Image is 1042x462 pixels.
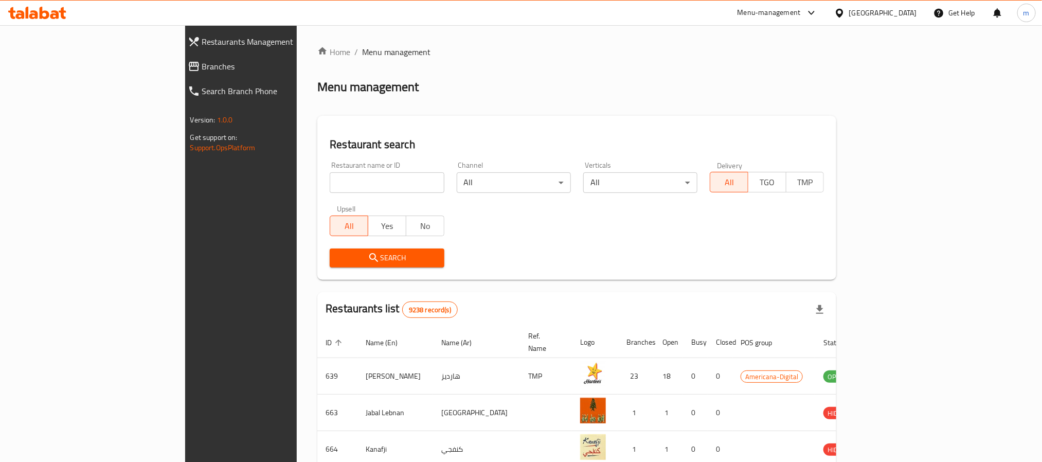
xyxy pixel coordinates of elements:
[202,60,351,73] span: Branches
[741,371,802,383] span: Americana-Digital
[823,407,854,419] span: HIDDEN
[357,358,433,395] td: [PERSON_NAME]
[708,395,732,431] td: 0
[791,175,820,190] span: TMP
[190,131,238,144] span: Get support on:
[362,46,430,58] span: Menu management
[683,358,708,395] td: 0
[654,327,683,358] th: Open
[317,46,836,58] nav: breadcrumb
[528,330,560,354] span: Ref. Name
[326,336,345,349] span: ID
[334,219,364,234] span: All
[372,219,402,234] span: Yes
[330,248,444,268] button: Search
[179,79,359,103] a: Search Branch Phone
[330,216,368,236] button: All
[366,336,411,349] span: Name (En)
[708,327,732,358] th: Closed
[403,305,457,315] span: 9238 record(s)
[618,358,654,395] td: 23
[823,370,849,383] div: OPEN
[583,172,697,193] div: All
[654,358,683,395] td: 18
[441,336,485,349] span: Name (Ar)
[330,172,444,193] input: Search for restaurant name or ID..
[190,141,256,154] a: Support.OpsPlatform
[179,29,359,54] a: Restaurants Management
[317,79,419,95] h2: Menu management
[580,398,606,423] img: Jabal Lebnan
[330,137,824,152] h2: Restaurant search
[190,113,215,127] span: Version:
[708,358,732,395] td: 0
[406,216,444,236] button: No
[786,172,824,192] button: TMP
[618,395,654,431] td: 1
[179,54,359,79] a: Branches
[433,395,520,431] td: [GEOGRAPHIC_DATA]
[823,336,857,349] span: Status
[683,395,708,431] td: 0
[580,361,606,387] img: Hardee's
[457,172,571,193] div: All
[520,358,572,395] td: TMP
[823,443,854,456] div: HIDDEN
[683,327,708,358] th: Busy
[714,175,744,190] span: All
[326,301,458,318] h2: Restaurants list
[823,444,854,456] span: HIDDEN
[654,395,683,431] td: 1
[410,219,440,234] span: No
[357,395,433,431] td: Jabal Lebnan
[710,172,748,192] button: All
[202,35,351,48] span: Restaurants Management
[738,7,801,19] div: Menu-management
[433,358,520,395] td: هارديز
[580,434,606,460] img: Kanafji
[807,297,832,322] div: Export file
[717,162,743,169] label: Delivery
[217,113,233,127] span: 1.0.0
[368,216,406,236] button: Yes
[618,327,654,358] th: Branches
[748,172,786,192] button: TGO
[572,327,618,358] th: Logo
[849,7,917,19] div: [GEOGRAPHIC_DATA]
[338,252,436,264] span: Search
[741,336,785,349] span: POS group
[337,205,356,212] label: Upsell
[202,85,351,97] span: Search Branch Phone
[752,175,782,190] span: TGO
[402,301,458,318] div: Total records count
[823,371,849,383] span: OPEN
[1023,7,1030,19] span: m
